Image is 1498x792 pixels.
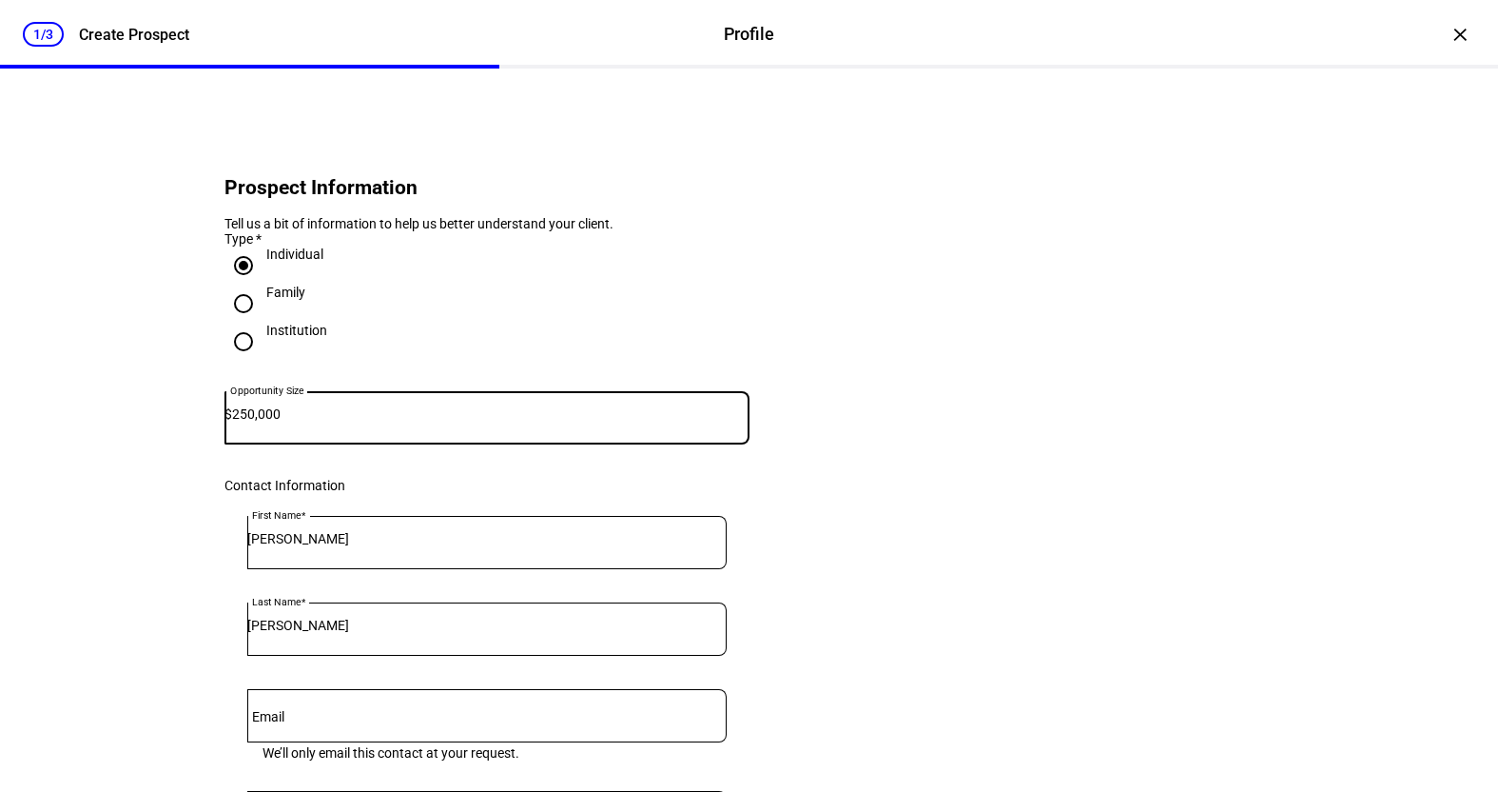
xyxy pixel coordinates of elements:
h2: Prospect Information [224,176,749,199]
div: 1/3 [23,22,64,47]
div: Family [266,285,305,300]
mat-label: Opportunity Size [230,385,303,396]
mat-label: First Name [252,509,301,521]
div: Create Prospect [79,26,189,44]
span: $ [224,406,232,422]
mat-hint: We’ll only email this contact at your request. [263,742,519,761]
div: Tell us a bit of information to help us better understand your client. [224,216,749,231]
div: Type * [224,231,749,247]
mat-label: Email [252,709,284,724]
div: Institution [266,323,327,338]
div: Profile [724,22,774,47]
div: Individual [266,247,323,262]
div: Contact Information [224,478,749,493]
div: × [1445,19,1475,49]
mat-label: Last Name [252,596,301,607]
